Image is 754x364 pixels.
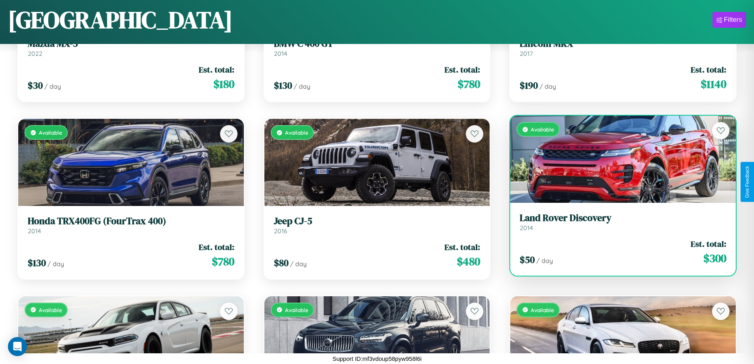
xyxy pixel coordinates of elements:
[8,4,233,36] h1: [GEOGRAPHIC_DATA]
[745,166,750,198] div: Give Feedback
[520,253,535,266] span: $ 50
[457,253,480,269] span: $ 480
[536,257,553,265] span: / day
[28,227,41,235] span: 2014
[274,79,292,92] span: $ 130
[212,253,234,269] span: $ 780
[28,50,42,57] span: 2022
[691,64,726,75] span: Est. total:
[290,260,307,268] span: / day
[520,224,533,232] span: 2014
[539,82,556,90] span: / day
[28,215,234,235] a: Honda TRX400FG (FourTrax 400)2014
[332,353,422,364] p: Support ID: mf3vdoup58pyw958l6i
[444,64,480,75] span: Est. total:
[444,241,480,253] span: Est. total:
[274,227,287,235] span: 2016
[520,79,538,92] span: $ 190
[28,38,234,50] h3: Mazda MX-3
[701,76,726,92] span: $ 1140
[274,38,481,50] h3: BMW C 400 GT
[531,126,554,133] span: Available
[520,212,726,224] h3: Land Rover Discovery
[724,16,742,24] div: Filters
[199,64,234,75] span: Est. total:
[712,12,746,28] button: Filters
[274,215,481,227] h3: Jeep CJ-5
[285,129,308,136] span: Available
[274,38,481,57] a: BMW C 400 GT2014
[531,307,554,313] span: Available
[28,215,234,227] h3: Honda TRX400FG (FourTrax 400)
[520,38,726,50] h3: Lincoln MKX
[285,307,308,313] span: Available
[47,260,64,268] span: / day
[458,76,480,92] span: $ 780
[28,79,43,92] span: $ 30
[294,82,310,90] span: / day
[44,82,61,90] span: / day
[39,307,62,313] span: Available
[39,129,62,136] span: Available
[520,38,726,57] a: Lincoln MKX2017
[199,241,234,253] span: Est. total:
[691,238,726,250] span: Est. total:
[28,256,46,269] span: $ 130
[8,337,27,356] div: Open Intercom Messenger
[213,76,234,92] span: $ 180
[520,50,533,57] span: 2017
[28,38,234,57] a: Mazda MX-32022
[274,215,481,235] a: Jeep CJ-52016
[274,50,287,57] span: 2014
[703,250,726,266] span: $ 300
[274,256,289,269] span: $ 80
[520,212,726,232] a: Land Rover Discovery2014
